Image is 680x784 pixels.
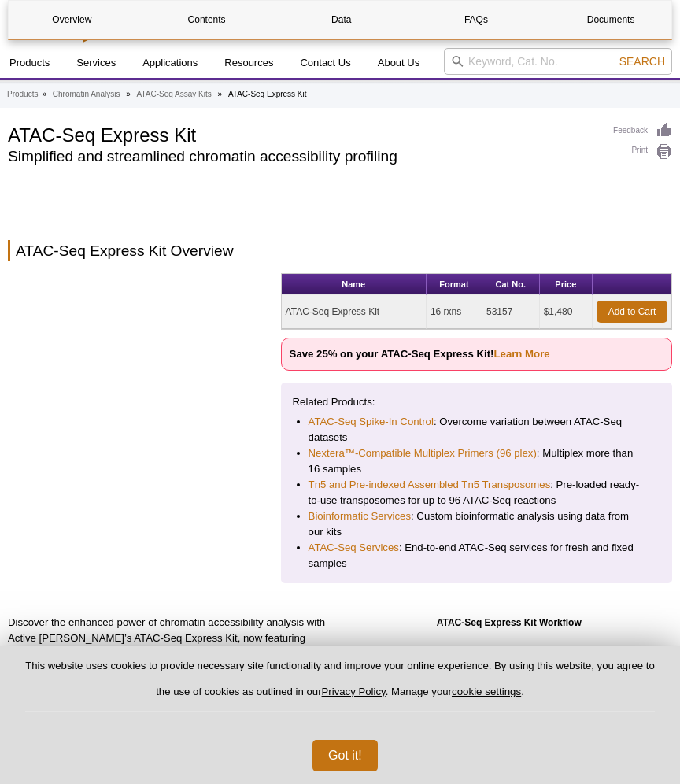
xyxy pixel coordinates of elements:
td: 53157 [482,295,540,329]
button: Got it! [312,740,378,771]
li: : Multiplex more than 16 samples [309,446,645,477]
a: Contents [143,1,270,39]
button: cookie settings [452,686,521,697]
a: Tn5 and Pre-indexed Assembled Tn5 Transposomes [309,477,551,493]
a: Learn More [494,348,550,360]
li: ATAC-Seq Express Kit [228,90,307,98]
a: Privacy Policy [322,686,386,697]
li: : End-to-end ATAC-Seq services for fresh and fixed samples [309,540,645,571]
li: : Overcome variation between ATAC-Seq datasets [309,414,645,446]
strong: Save 25% on your ATAC-Seq Express Kit! [290,348,550,360]
a: Add to Cart [597,301,667,323]
div: (Click image to enlarge) [346,615,673,662]
th: Format [427,274,482,295]
a: Resources [215,48,283,78]
span: Search [619,55,665,68]
input: Keyword, Cat. No. [444,48,672,75]
a: Feedback [613,122,672,139]
a: About Us [368,48,429,78]
h1: ATAC-Seq Express Kit [8,122,597,146]
h2: Simplified and streamlined chromatin accessibility profiling [8,150,597,164]
a: FAQs [413,1,540,39]
td: ATAC-Seq Express Kit [282,295,427,329]
a: Print [613,143,672,161]
p: Related Products: [293,394,660,410]
button: Search [615,54,670,68]
a: ATAC-Seq Services [309,540,399,556]
a: Documents [548,1,674,39]
h2: ATAC-Seq Express Kit Overview [8,240,672,261]
td: 16 rxns [427,295,482,329]
li: : Pre-loaded ready-to-use transposomes for up to 96 ATAC-Seq reactions [309,477,645,508]
strong: ATAC-Seq Express Kit Workflow [437,617,582,628]
li: : Custom bioinformatic analysis using data from our kits [309,508,645,540]
a: Contact Us [290,48,360,78]
a: Nextera™-Compatible Multiplex Primers (96 plex) [309,446,537,461]
p: This website uses cookies to provide necessary site functionality and improve your online experie... [25,659,655,712]
a: ATAC-Seq Spike-In Control [309,414,434,430]
td: $1,480 [540,295,593,329]
a: Bioinformatic Services [309,508,411,524]
p: Discover the enhanced power of chromatin accessibility analysis with Active [PERSON_NAME]’s ATAC-... [8,615,334,772]
th: Name [282,274,427,295]
a: Applications [133,48,207,78]
a: Services [67,48,125,78]
a: ATAC-Seq Assay Kits [137,87,212,102]
a: Chromatin Analysis [53,87,120,102]
a: Data [278,1,405,39]
li: » [218,90,223,98]
a: Products [7,87,38,102]
th: Price [540,274,593,295]
th: Cat No. [482,274,540,295]
li: » [126,90,131,98]
a: Overview [9,1,135,39]
li: » [42,90,46,98]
